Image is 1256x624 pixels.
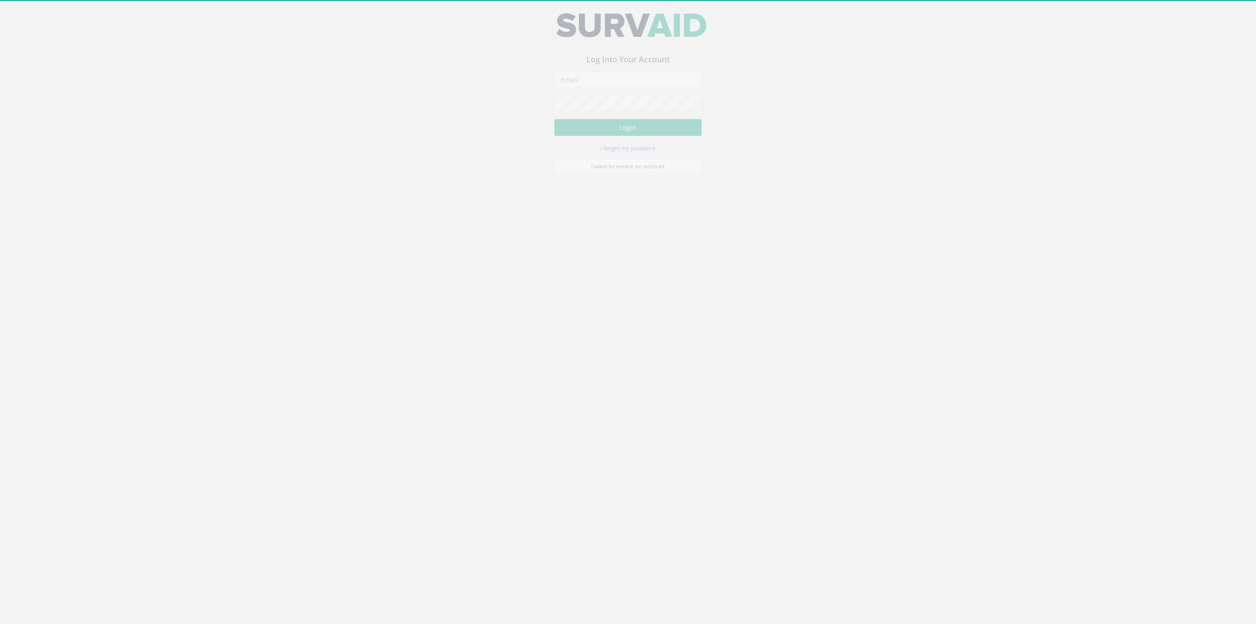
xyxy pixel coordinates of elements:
a: I want to create an account [554,165,702,180]
h3: Log Into Your Account [554,62,702,71]
small: I forgot my password [601,151,655,158]
a: I forgot my password [601,150,655,159]
button: Login [554,126,702,142]
input: Email [554,78,702,94]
